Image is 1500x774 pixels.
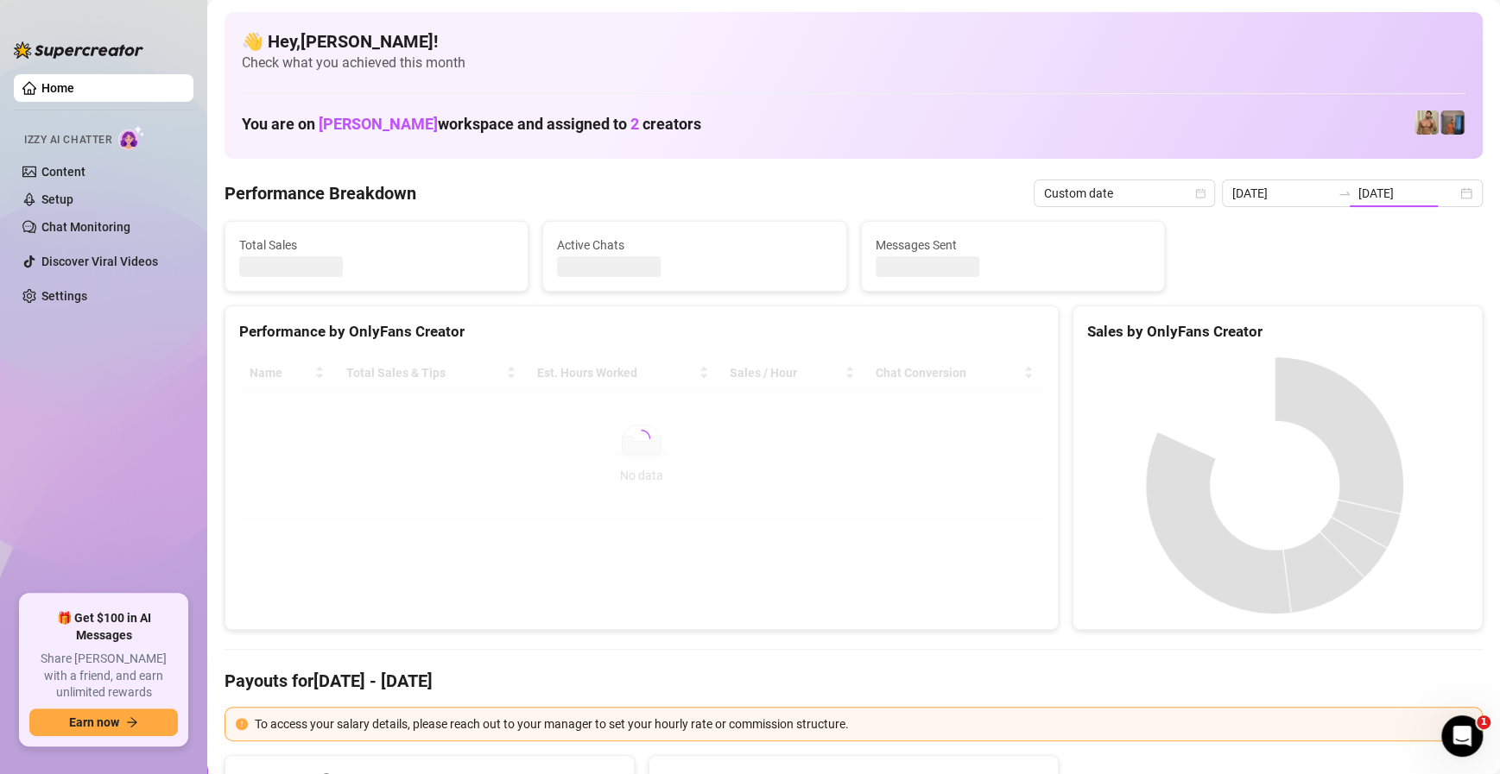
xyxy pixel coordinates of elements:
a: Home [41,81,74,95]
input: Start date [1232,184,1331,203]
a: Chat Monitoring [41,220,130,234]
div: To access your salary details, please reach out to your manager to set your hourly rate or commis... [255,714,1472,733]
span: [PERSON_NAME] [319,115,438,133]
a: Setup [41,192,73,206]
span: Earn now [69,715,119,729]
span: Share [PERSON_NAME] with a friend, and earn unlimited rewards [29,651,178,702]
h4: 👋 Hey, [PERSON_NAME] ! [242,29,1465,53]
img: Mo [1415,110,1439,135]
span: swap-right [1338,186,1351,200]
div: Performance by OnlyFans Creator [239,320,1044,343]
span: Active Chats [557,236,832,255]
span: loading [630,425,654,450]
img: logo-BBDzfeDw.svg [14,41,143,59]
span: exclamation-circle [236,718,248,730]
span: Izzy AI Chatter [24,132,111,148]
span: Messages Sent [876,236,1150,255]
img: Wayne [1440,110,1465,135]
a: Content [41,165,85,179]
h4: Performance Breakdown [225,181,416,205]
h4: Payouts for [DATE] - [DATE] [225,669,1483,693]
span: calendar [1195,188,1206,198]
span: to [1338,186,1351,200]
span: 2 [630,115,639,133]
span: 1 [1477,715,1491,729]
a: Discover Viral Videos [41,255,158,268]
span: 🎁 Get $100 in AI Messages [29,610,178,644]
div: Sales by OnlyFans Creator [1087,320,1468,343]
img: AI Chatter [118,125,145,150]
button: Earn nowarrow-right [29,708,178,736]
iframe: Intercom live chat [1441,715,1483,757]
span: Total Sales [239,236,514,255]
span: arrow-right [126,716,138,728]
input: End date [1358,184,1457,203]
span: Check what you achieved this month [242,53,1465,72]
span: Custom date [1044,180,1205,206]
a: Settings [41,289,87,303]
h1: You are on workspace and assigned to creators [242,115,701,134]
